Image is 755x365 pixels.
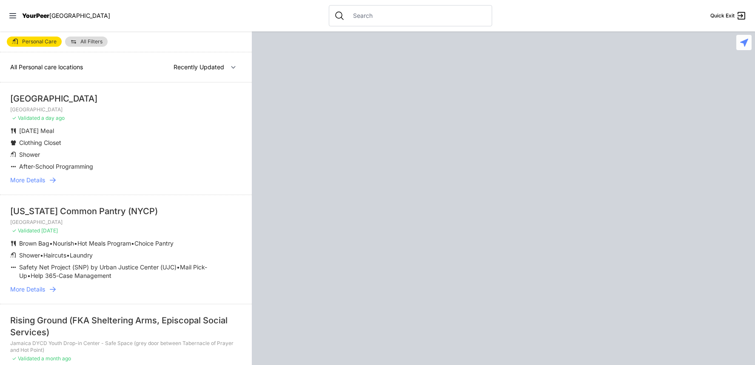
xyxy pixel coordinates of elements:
span: All Filters [80,39,103,44]
a: More Details [10,176,242,184]
p: Jamaica DYCD Youth Drop-in Center - Safe Space (grey door between Tabernacle of Prayer and Hot Po... [10,340,242,354]
span: ✓ Validated [12,355,40,362]
span: Laundry [70,252,93,259]
span: Brown Bag [19,240,49,247]
span: Help 365-Case Management [31,272,111,279]
span: • [66,252,70,259]
span: More Details [10,285,45,294]
span: Shower [19,151,40,158]
span: ✓ Validated [12,115,40,121]
span: • [27,272,31,279]
span: • [74,240,77,247]
span: Clothing Closet [19,139,61,146]
span: ✓ Validated [12,227,40,234]
span: Safety Net Project (SNP) by Urban Justice Center (UJC) [19,263,177,271]
span: Quick Exit [710,12,735,19]
span: • [40,252,43,259]
span: YourPeer [22,12,49,19]
span: After-School Programming [19,163,93,170]
span: [DATE] Meal [19,127,54,134]
a: More Details [10,285,242,294]
span: All Personal care locations [10,63,83,71]
span: Shower [19,252,40,259]
a: YourPeer[GEOGRAPHIC_DATA] [22,13,110,18]
span: Haircuts [43,252,66,259]
span: • [131,240,134,247]
a: All Filters [65,37,108,47]
span: a month ago [41,355,71,362]
input: Search [348,11,487,20]
span: Choice Pantry [134,240,174,247]
span: [GEOGRAPHIC_DATA] [49,12,110,19]
a: Quick Exit [710,11,746,21]
span: Personal Care [22,39,57,44]
span: • [49,240,53,247]
span: [DATE] [41,227,58,234]
div: Rising Ground (FKA Sheltering Arms, Episcopal Social Services) [10,314,242,338]
div: [US_STATE] Common Pantry (NYCP) [10,205,242,217]
p: [GEOGRAPHIC_DATA] [10,219,242,226]
span: Nourish [53,240,74,247]
span: • [177,263,180,271]
a: Personal Care [7,37,62,47]
p: [GEOGRAPHIC_DATA] [10,106,242,113]
div: [GEOGRAPHIC_DATA] [10,93,242,105]
span: a day ago [41,115,65,121]
span: Hot Meals Program [77,240,131,247]
span: More Details [10,176,45,184]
